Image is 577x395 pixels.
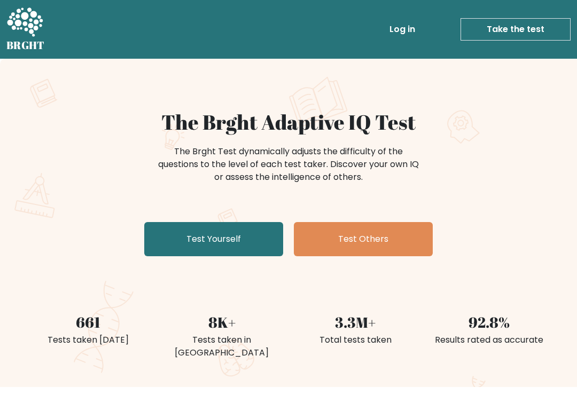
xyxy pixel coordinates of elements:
[294,222,433,256] a: Test Others
[295,334,416,346] div: Total tests taken
[28,312,149,334] div: 661
[161,334,282,359] div: Tests taken in [GEOGRAPHIC_DATA]
[428,334,549,346] div: Results rated as accurate
[6,39,45,52] h5: BRGHT
[161,312,282,334] div: 8K+
[144,222,283,256] a: Test Yourself
[428,312,549,334] div: 92.8%
[6,4,45,54] a: BRGHT
[28,334,149,346] div: Tests taken [DATE]
[295,312,416,334] div: 3.3M+
[155,145,422,184] div: The Brght Test dynamically adjusts the difficulty of the questions to the level of each test take...
[461,18,571,41] a: Take the test
[28,110,549,135] h1: The Brght Adaptive IQ Test
[385,19,419,40] a: Log in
